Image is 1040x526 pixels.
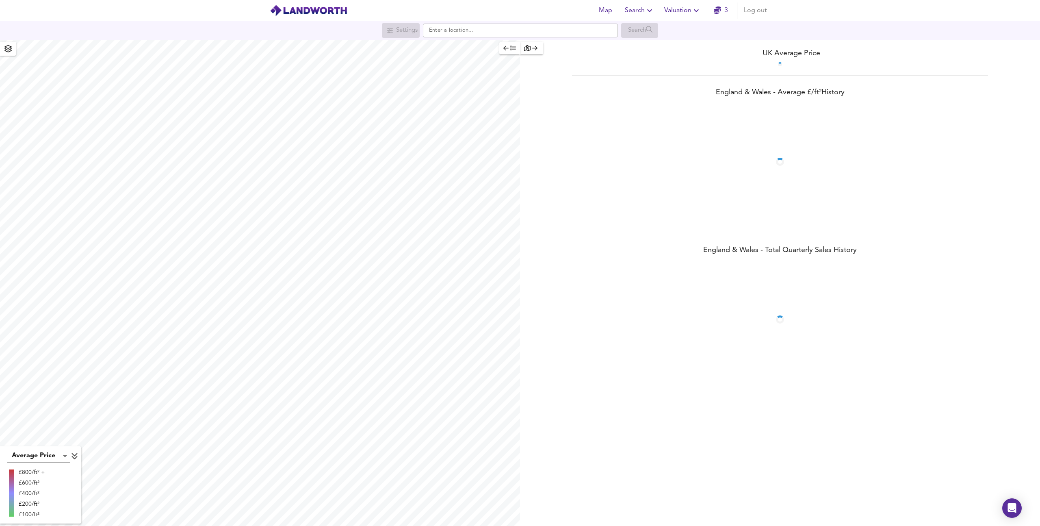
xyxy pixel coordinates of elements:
[520,87,1040,99] div: England & Wales - Average £/ ft² History
[741,2,770,19] button: Log out
[520,48,1040,59] div: UK Average Price
[625,5,654,16] span: Search
[664,5,701,16] span: Valuation
[19,500,45,508] div: £200/ft²
[19,468,45,476] div: £800/ft² +
[708,2,734,19] button: 3
[19,511,45,519] div: £100/ft²
[382,23,420,38] div: Search for a location first or explore the map
[423,24,618,37] input: Enter a location...
[270,4,347,17] img: logo
[714,5,728,16] a: 3
[520,245,1040,256] div: England & Wales - Total Quarterly Sales History
[7,450,70,463] div: Average Price
[596,5,615,16] span: Map
[661,2,704,19] button: Valuation
[19,489,45,498] div: £400/ft²
[744,5,767,16] span: Log out
[622,2,658,19] button: Search
[19,479,45,487] div: £600/ft²
[621,23,658,38] div: Search for a location first or explore the map
[592,2,618,19] button: Map
[1002,498,1022,518] div: Open Intercom Messenger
